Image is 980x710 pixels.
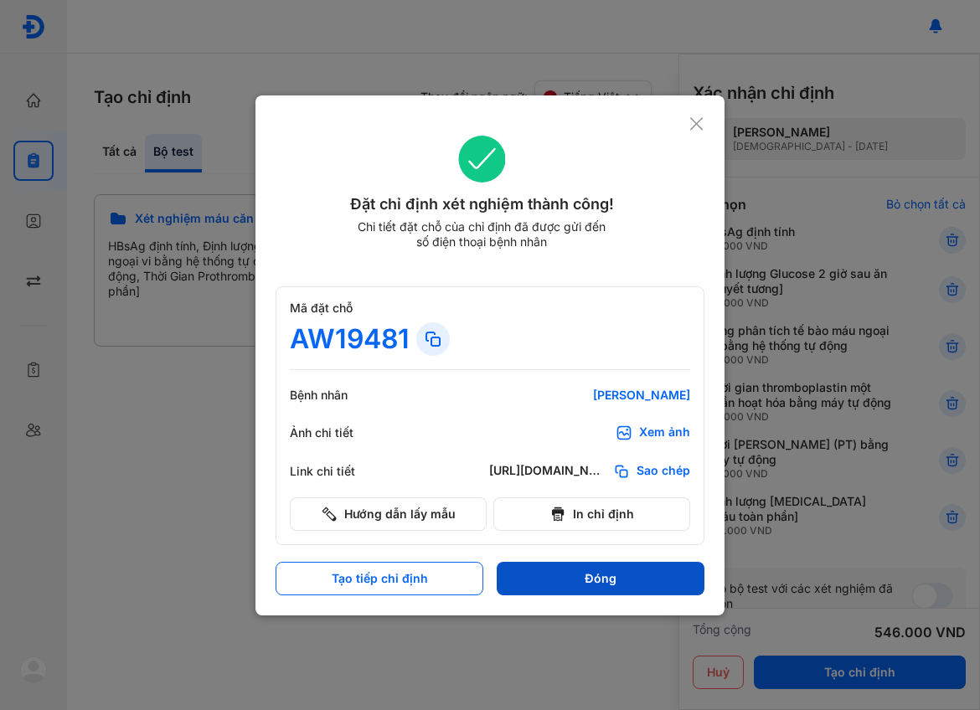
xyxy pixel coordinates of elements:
div: Xem ảnh [639,424,690,441]
button: Đóng [497,562,704,595]
div: Mã đặt chỗ [290,301,690,316]
button: In chỉ định [493,497,690,531]
div: Link chi tiết [290,464,390,479]
button: Hướng dẫn lấy mẫu [290,497,487,531]
div: Ảnh chi tiết [290,425,390,440]
div: [URL][DOMAIN_NAME] [489,463,606,480]
button: Tạo tiếp chỉ định [276,562,483,595]
div: Đặt chỉ định xét nghiệm thành công! [276,193,689,216]
span: Sao chép [637,463,690,480]
div: Bệnh nhân [290,388,390,403]
div: Chi tiết đặt chỗ của chỉ định đã được gửi đến số điện thoại bệnh nhân [350,219,613,250]
div: [PERSON_NAME] [489,388,690,403]
div: AW19481 [290,322,410,356]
